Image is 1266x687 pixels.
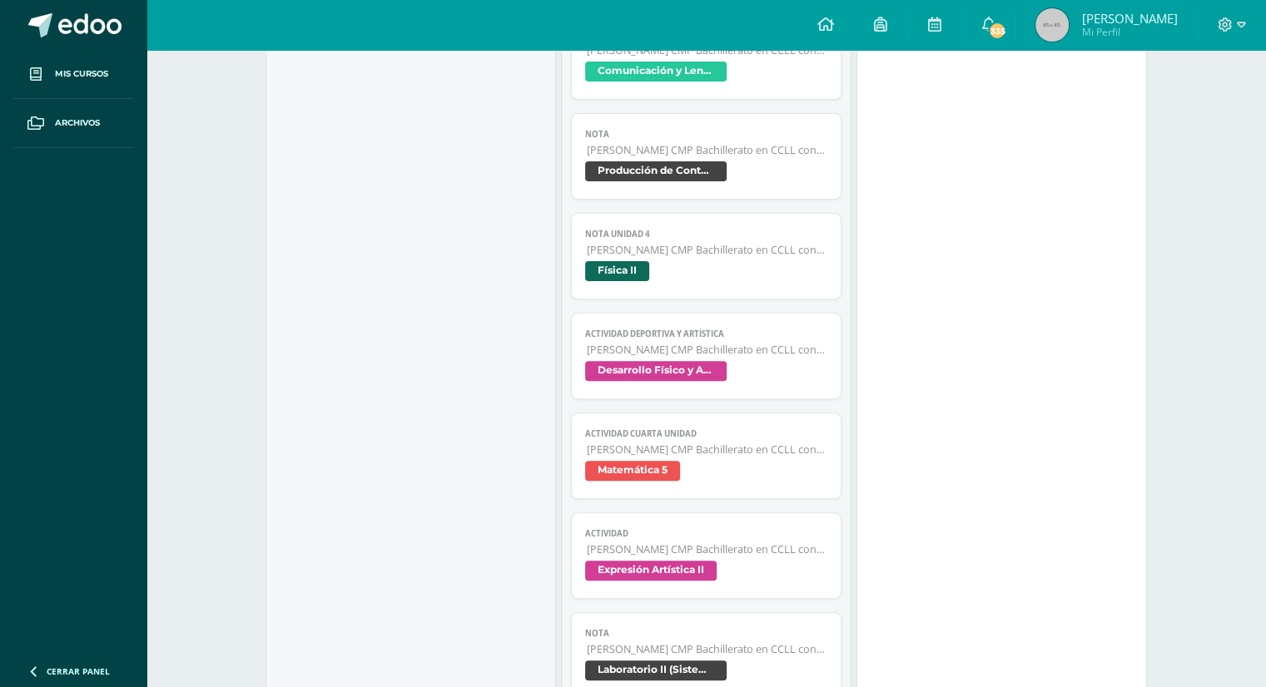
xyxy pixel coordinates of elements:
span: [PERSON_NAME] CMP Bachillerato en CCLL con Orientación en Computación [587,43,827,57]
a: Archivos [13,99,133,148]
span: Producción de Contenidos Digitales [585,161,727,181]
span: [PERSON_NAME] CMP Bachillerato en CCLL con Orientación en Computación [587,542,827,556]
span: Matemática 5 [585,461,680,481]
span: [PERSON_NAME] CMP Bachillerato en CCLL con Orientación en Computación [587,143,827,157]
span: [PERSON_NAME] CMP Bachillerato en CCLL con Orientación en Computación [587,243,827,257]
a: Actividad cuarta unidad[PERSON_NAME] CMP Bachillerato en CCLL con Orientación en ComputaciónMatem... [571,413,842,499]
span: ACTIVIDAD [585,528,827,539]
span: [PERSON_NAME] CMP Bachillerato en CCLL con Orientación en Computación [587,642,827,656]
span: Archivos [55,116,100,130]
span: [PERSON_NAME] CMP Bachillerato en CCLL con Orientación en Computación [587,442,827,457]
span: [PERSON_NAME] [1081,10,1177,27]
a: Actividad Deportiva y Artística[PERSON_NAME] CMP Bachillerato en CCLL con Orientación en Computac... [571,313,842,399]
span: NOTA UNIDAD 4 [585,229,827,240]
span: Actividad cuarta unidad [585,428,827,439]
a: Actividad IV Unidad[PERSON_NAME] CMP Bachillerato en CCLL con Orientación en ComputaciónComunicac... [571,13,842,100]
span: Laboratorio II (Sistema Operativo Macintoch) [585,660,727,680]
span: Comunicación y Lenguaje L3 Inglés [585,62,727,82]
span: Actividad Deportiva y Artística [585,329,827,339]
span: Desarrollo Físico y Artístico (Extracurricular) [585,361,727,381]
span: Nota [585,129,827,140]
img: 45x45 [1035,8,1069,42]
span: [PERSON_NAME] CMP Bachillerato en CCLL con Orientación en Computación [587,343,827,357]
span: 335 [988,22,1006,40]
span: Expresión Artística II [585,561,717,581]
span: Nota [585,628,827,639]
a: ACTIVIDAD[PERSON_NAME] CMP Bachillerato en CCLL con Orientación en ComputaciónExpresión Artística II [571,512,842,599]
a: Nota[PERSON_NAME] CMP Bachillerato en CCLL con Orientación en ComputaciónProducción de Contenidos... [571,113,842,200]
span: Cerrar panel [47,665,110,677]
span: Mi Perfil [1081,25,1177,39]
a: Mis cursos [13,50,133,99]
span: Mis cursos [55,67,108,81]
span: Física II [585,261,649,281]
a: NOTA UNIDAD 4[PERSON_NAME] CMP Bachillerato en CCLL con Orientación en ComputaciónFísica II [571,213,842,299]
